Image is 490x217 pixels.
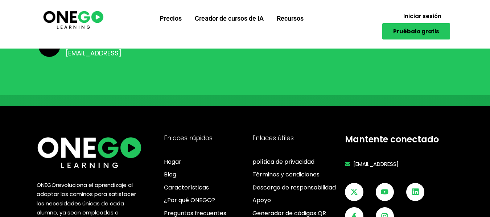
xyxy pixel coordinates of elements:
a: Blog [164,170,249,179]
font: Creador de cursos de IA [195,14,264,22]
a: política de privacidad [252,157,341,167]
font: Enlaces rápidos [164,134,213,142]
font: Pruébalo gratis [393,28,439,35]
font: Hogar [164,158,181,166]
font: Descargo de responsabilidad [252,183,336,192]
font: ONEGO [37,181,56,189]
img: Aprendizaje corporativo con inteligencia artificial ONE360 [37,135,143,170]
a: Iniciar sesión [395,9,450,23]
font: Características [164,183,209,192]
a: Apoyo [252,196,341,205]
font: Precios [160,14,182,22]
a: ¿Por qué ONEGO? [164,196,249,205]
font: Blog [164,170,176,179]
a: Pruébalo gratis [382,23,450,39]
a: Términos y condiciones [252,170,341,179]
a: Recursos [270,9,310,28]
font: Términos y condiciones [252,170,320,179]
font: [EMAIL_ADDRESS] [66,49,122,58]
a: [EMAIL_ADDRESS] [345,160,453,168]
a: Precios [153,9,188,28]
font: Mantente conectado [345,133,439,145]
font: política de privacidad [252,158,314,166]
a: Características [164,183,249,192]
font: ¿Por qué ONEGO? [164,196,215,204]
a: Creador de cursos de IA [188,9,270,28]
font: Enlaces útiles [252,134,294,142]
font: Apoyo [252,196,271,204]
font: Recursos [277,14,304,22]
a: Descargo de responsabilidad [252,183,341,192]
a: Hogar [164,157,249,167]
font: [EMAIL_ADDRESS] [353,160,399,168]
font: Iniciar sesión [403,12,441,20]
